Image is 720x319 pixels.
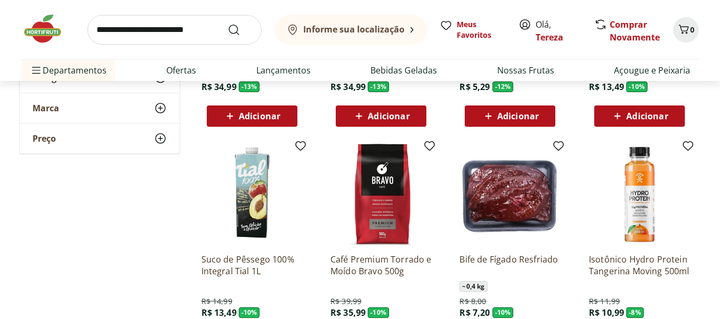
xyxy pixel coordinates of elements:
[626,81,648,92] span: - 10 %
[589,144,690,245] img: Isotônico Hydro Protein Tangerina Moving 500ml
[239,112,280,120] span: Adicionar
[673,17,699,43] button: Carrinho
[201,144,303,245] img: Suco de Pêssego 100% Integral Tial 1L
[589,307,624,318] span: R$ 10,99
[201,307,237,318] span: R$ 13,49
[30,58,43,83] button: Menu
[368,81,389,92] span: - 13 %
[370,64,437,77] a: Bebidas Geladas
[459,81,490,93] span: R$ 5,29
[87,15,262,45] input: search
[166,64,196,77] a: Ofertas
[336,105,426,127] button: Adicionar
[256,64,311,77] a: Lançamentos
[228,23,253,36] button: Submit Search
[201,253,303,277] a: Suco de Pêssego 100% Integral Tial 1L
[201,81,237,93] span: R$ 34,99
[459,144,561,245] img: Bife de Fígado Resfriado
[614,64,690,77] a: Açougue e Peixaria
[589,253,690,277] a: Isotônico Hydro Protein Tangerina Moving 500ml
[207,105,297,127] button: Adicionar
[21,13,75,45] img: Hortifruti
[610,19,660,43] a: Comprar Novamente
[440,19,506,40] a: Meus Favoritos
[330,253,432,277] a: Café Premium Torrado e Moído Bravo 500g
[536,18,583,44] span: Olá,
[589,81,624,93] span: R$ 13,49
[626,307,644,318] span: - 8 %
[239,81,260,92] span: - 13 %
[536,31,563,43] a: Tereza
[492,81,514,92] span: - 12 %
[459,307,490,318] span: R$ 7,20
[368,112,409,120] span: Adicionar
[368,307,389,318] span: - 10 %
[239,307,260,318] span: - 10 %
[303,23,405,35] b: Informe sua localização
[330,296,361,307] span: R$ 39,99
[457,19,506,40] span: Meus Favoritos
[201,296,232,307] span: R$ 14,99
[492,307,514,318] span: - 10 %
[594,105,685,127] button: Adicionar
[30,58,107,83] span: Departamentos
[497,64,554,77] a: Nossas Frutas
[330,307,366,318] span: R$ 35,99
[459,281,487,292] span: ~ 0,4 kg
[497,112,539,120] span: Adicionar
[690,24,694,35] span: 0
[20,93,180,123] button: Marca
[20,124,180,153] button: Preço
[626,112,668,120] span: Adicionar
[33,133,56,144] span: Preço
[274,15,427,45] button: Informe sua localização
[459,296,486,307] span: R$ 8,00
[459,253,561,277] a: Bife de Fígado Resfriado
[33,103,59,113] span: Marca
[589,296,620,307] span: R$ 11,99
[330,81,366,93] span: R$ 34,99
[330,144,432,245] img: Café Premium Torrado e Moído Bravo 500g
[465,105,555,127] button: Adicionar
